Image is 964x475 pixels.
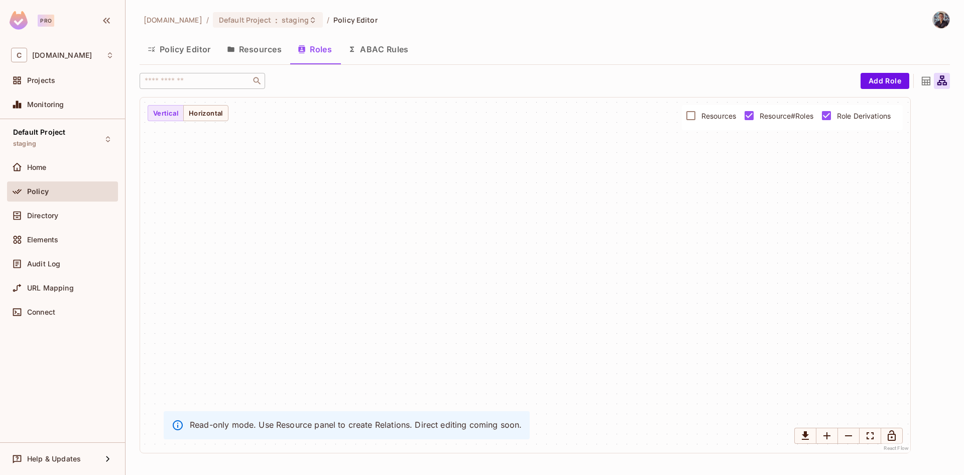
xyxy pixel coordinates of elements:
[144,15,202,25] span: the active workspace
[837,428,860,444] button: Zoom Out
[27,187,49,196] span: Policy
[27,284,74,292] span: URL Mapping
[13,128,65,136] span: Default Project
[881,428,903,444] button: Lock Graph
[11,48,27,62] span: C
[219,37,290,62] button: Resources
[884,445,909,451] a: React Flow attribution
[333,15,378,25] span: Policy Editor
[701,111,736,121] span: Resources
[27,212,58,220] span: Directory
[27,236,58,244] span: Elements
[10,11,28,30] img: SReyMgAAAABJRU5ErkJggg==
[148,105,184,121] button: Vertical
[148,105,228,121] div: Small button group
[140,37,219,62] button: Policy Editor
[290,37,340,62] button: Roles
[27,76,55,84] span: Projects
[282,15,309,25] span: staging
[27,163,47,171] span: Home
[327,15,329,25] li: /
[794,428,903,444] div: Small button group
[13,140,36,148] span: staging
[206,15,209,25] li: /
[816,428,838,444] button: Zoom In
[340,37,417,62] button: ABAC Rules
[861,73,909,89] button: Add Role
[27,455,81,463] span: Help & Updates
[933,12,949,28] img: Nuno Paula
[837,111,891,121] span: Role Derivations
[760,111,813,121] span: Resource#Roles
[38,15,54,27] div: Pro
[27,260,60,268] span: Audit Log
[794,428,816,444] button: Download graph as image
[27,101,64,109] span: Monitoring
[219,15,271,25] span: Default Project
[190,419,522,430] p: Read-only mode. Use Resource panel to create Relations. Direct editing coming soon.
[859,428,881,444] button: Fit View
[275,16,278,24] span: :
[27,308,55,316] span: Connect
[183,105,228,121] button: Horizontal
[32,51,92,59] span: Workspace: casadosventos.com.br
